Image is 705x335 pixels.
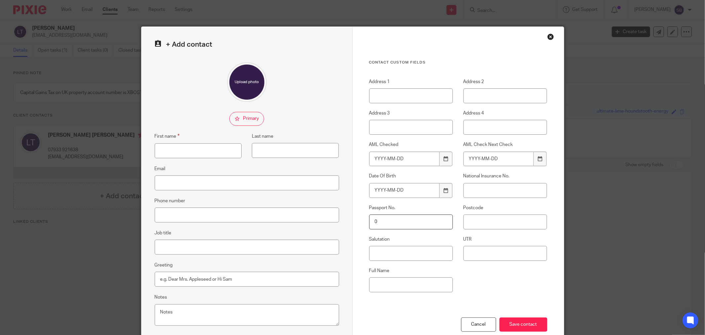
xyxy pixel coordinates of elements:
[463,173,547,179] label: National Insurance No.
[369,183,440,198] input: YYYY-MM-DD
[463,141,547,148] label: AML Check Next Check
[463,236,547,243] label: UTR
[369,141,453,148] label: AML Checked
[155,166,166,172] label: Email
[499,317,547,332] input: Save contact
[463,78,547,85] label: Address 2
[155,40,339,49] h2: + Add contact
[369,78,453,85] label: Address 1
[369,267,453,274] label: Full Name
[369,236,453,243] label: Salutation
[369,152,440,167] input: YYYY-MM-DD
[155,294,167,301] label: Notes
[155,272,339,287] input: e.g. Dear Mrs. Appleseed or Hi Sam
[369,205,453,211] label: Passport No.
[155,132,180,140] label: First name
[461,317,496,332] div: Cancel
[252,133,273,140] label: Last name
[155,262,173,268] label: Greeting
[463,110,547,117] label: Address 4
[369,60,547,65] h3: Contact Custom fields
[155,198,185,204] label: Phone number
[155,230,172,236] label: Job title
[547,33,554,40] div: Close this dialog window
[369,173,453,179] label: Date Of Birth
[463,152,534,167] input: YYYY-MM-DD
[369,110,453,117] label: Address 3
[463,205,547,211] label: Postcode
